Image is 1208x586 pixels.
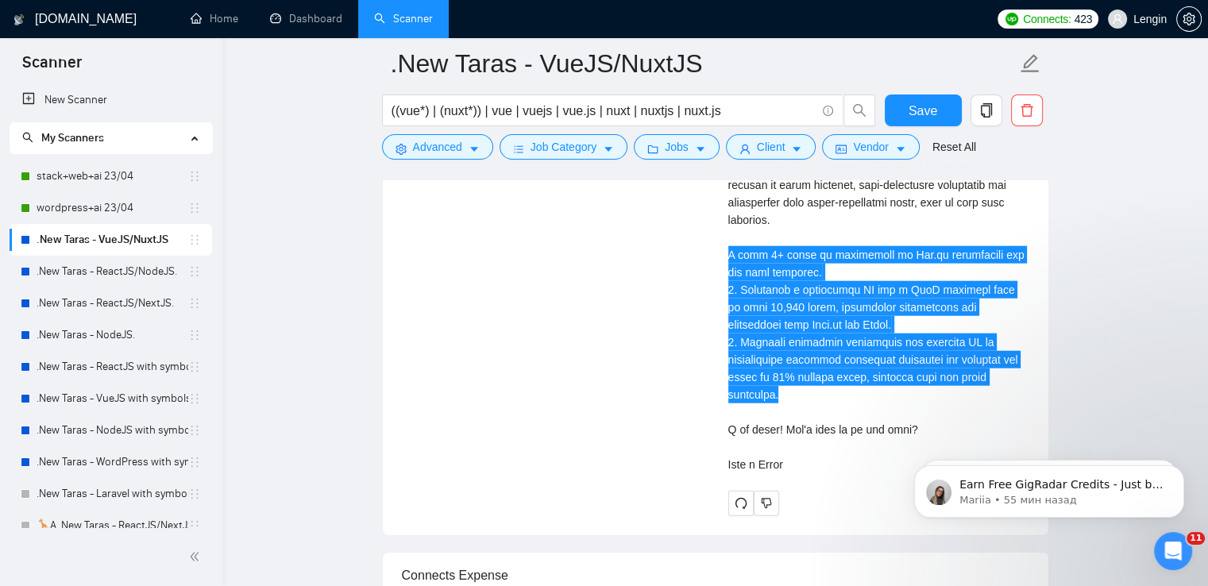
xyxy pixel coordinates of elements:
span: holder [188,297,201,310]
button: delete [1011,94,1043,126]
span: Vendor [853,138,888,156]
span: holder [188,424,201,437]
span: Advanced [413,138,462,156]
button: barsJob Categorycaret-down [500,134,627,160]
span: caret-down [603,143,614,155]
li: .New Taras - VueJS/NuxtJS [10,224,212,256]
button: setting [1176,6,1202,32]
a: Reset All [932,138,976,156]
a: dashboardDashboard [270,12,342,25]
li: .New Taras - ReactJS/NodeJS. [10,256,212,287]
li: .New Taras - NodeJS. [10,319,212,351]
button: copy [971,94,1002,126]
a: .New Taras - Laravel with symbols [37,478,188,510]
button: userClientcaret-down [726,134,816,160]
span: holder [188,329,201,341]
span: holder [188,360,201,373]
iframe: Intercom live chat [1154,532,1192,570]
span: My Scanners [41,131,104,145]
li: wordpress+ai 23/04 [10,192,212,224]
li: .New Taras - ReactJS/NextJS. [10,287,212,319]
span: bars [513,143,524,155]
span: holder [188,265,201,278]
span: Jobs [665,138,689,156]
span: holder [188,456,201,468]
li: .New Taras - VueJS with symbols [10,383,212,414]
a: .New Taras - ReactJS/NextJS. [37,287,188,319]
span: 11 [1187,532,1205,545]
span: edit [1020,53,1040,74]
span: user [1112,13,1123,25]
button: dislike [754,491,779,516]
span: double-left [189,549,205,565]
span: copy [971,103,1002,118]
span: Client [757,138,785,156]
a: New Scanner [22,84,199,116]
span: 423 [1074,10,1091,28]
li: New Scanner [10,84,212,116]
span: user [739,143,751,155]
span: caret-down [895,143,906,155]
a: wordpress+ai 23/04 [37,192,188,224]
span: delete [1012,103,1042,118]
span: Connects: [1023,10,1071,28]
li: .New Taras - NodeJS with symbols [10,414,212,446]
a: searchScanner [374,12,433,25]
span: holder [188,233,201,246]
span: idcard [836,143,847,155]
span: holder [188,392,201,405]
input: Search Freelance Jobs... [392,101,816,121]
li: .New Taras - Laravel with symbols [10,478,212,510]
li: 🦒A .New Taras - ReactJS/NextJS usual 23/04 [10,510,212,542]
span: holder [188,202,201,214]
span: search [844,103,874,118]
li: .New Taras - ReactJS with symbols [10,351,212,383]
span: caret-down [791,143,802,155]
input: Scanner name... [391,44,1017,83]
a: stack+web+ai 23/04 [37,160,188,192]
span: folder [647,143,658,155]
span: Save [909,101,937,121]
button: Save [885,94,962,126]
span: holder [188,488,201,500]
span: caret-down [695,143,706,155]
span: My Scanners [22,131,104,145]
span: search [22,132,33,143]
a: setting [1176,13,1202,25]
iframe: Intercom notifications сообщение [890,432,1208,543]
span: dislike [761,497,772,510]
img: upwork-logo.png [1005,13,1018,25]
a: homeHome [191,12,238,25]
a: .New Taras - ReactJS with symbols [37,351,188,383]
span: caret-down [469,143,480,155]
span: redo [729,497,753,510]
button: settingAdvancedcaret-down [382,134,493,160]
span: Scanner [10,51,95,84]
button: search [843,94,875,126]
a: 🦒A .New Taras - ReactJS/NextJS usual 23/04 [37,510,188,542]
a: .New Taras - ReactJS/NodeJS. [37,256,188,287]
span: setting [1177,13,1201,25]
a: .New Taras - VueJS/NuxtJS [37,224,188,256]
a: .New Taras - WordPress with symbols [37,446,188,478]
span: info-circle [823,106,833,116]
span: holder [188,519,201,532]
a: .New Taras - NodeJS with symbols [37,414,188,446]
img: logo [14,7,25,33]
li: .New Taras - WordPress with symbols [10,446,212,478]
span: holder [188,170,201,183]
span: setting [396,143,407,155]
span: Job Category [531,138,596,156]
button: folderJobscaret-down [634,134,720,160]
button: idcardVendorcaret-down [822,134,919,160]
a: .New Taras - VueJS with symbols [37,383,188,414]
button: redo [728,491,754,516]
a: .New Taras - NodeJS. [37,319,188,351]
li: stack+web+ai 23/04 [10,160,212,192]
